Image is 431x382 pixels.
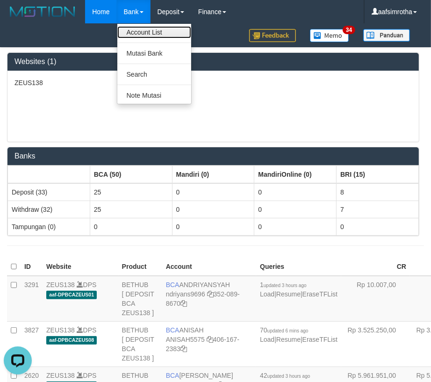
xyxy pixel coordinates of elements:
td: Deposit (33) [8,183,90,201]
td: 3291 [21,276,43,322]
span: 34 [343,26,355,34]
span: | | [260,281,338,298]
a: Load [260,290,274,298]
td: 7 [337,201,419,218]
td: 0 [172,201,254,218]
span: 42 [260,372,310,379]
a: ndriyans9696 [166,290,205,298]
span: updated 6 mins ago [267,328,309,333]
th: Queries [256,258,341,276]
a: ZEUS138 [46,326,75,334]
td: 3827 [21,322,43,367]
th: Group: activate to sort column ascending [172,166,254,183]
img: MOTION_logo.png [7,5,78,19]
a: ANISAH5575 [166,336,205,343]
td: Withdraw (32) [8,201,90,218]
td: 0 [172,183,254,201]
a: EraseTFList [302,290,338,298]
a: Resume [276,336,301,343]
a: Resume [276,290,301,298]
span: aaf-DPBCAZEUS08 [46,336,97,344]
span: aaf-DPBCAZEUS01 [46,291,97,299]
a: Search [117,68,191,80]
h3: Websites (1) [14,58,412,66]
p: ZEUS138 [14,78,412,87]
th: Group: activate to sort column ascending [337,166,419,183]
th: Group: activate to sort column ascending [8,166,90,183]
td: 0 [172,218,254,235]
img: Button%20Memo.svg [310,29,349,42]
td: Tampungan (0) [8,218,90,235]
td: BETHUB [ DEPOSIT BCA ZEUS138 ] [118,276,162,322]
span: 1 [260,281,307,288]
span: updated 3 hours ago [264,283,307,288]
td: 0 [90,218,172,235]
th: Group: activate to sort column ascending [90,166,172,183]
span: BCA [166,281,180,288]
button: Open LiveChat chat widget [4,4,32,32]
th: Website [43,258,118,276]
td: ANDRIYANSYAH 352-089-8670 [162,276,256,322]
th: Group: activate to sort column ascending [254,166,337,183]
a: Copy ndriyans9696 to clipboard [207,290,214,298]
td: ANISAH 406-167-2383 [162,322,256,367]
td: Rp 3.525.250,00 [341,322,410,367]
a: Load [260,336,274,343]
a: Note Mutasi [117,89,191,101]
th: ID [21,258,43,276]
td: 0 [254,218,337,235]
td: 0 [254,201,337,218]
a: 34 [303,23,356,47]
th: CR [341,258,410,276]
h3: Banks [14,152,412,160]
span: updated 3 hours ago [267,374,310,379]
a: Copy 3520898670 to clipboard [180,300,187,307]
span: BCA [166,326,180,334]
a: EraseTFList [302,336,338,343]
span: 70 [260,326,308,334]
a: ZEUS138 [46,281,75,288]
td: 25 [90,183,172,201]
a: Copy 4061672383 to clipboard [180,345,187,353]
td: 25 [90,201,172,218]
td: DPS [43,276,118,322]
td: 0 [254,183,337,201]
td: 0 [337,218,419,235]
td: Rp 10.007,00 [341,276,410,322]
a: Account List [117,26,191,38]
span: BCA [166,372,180,379]
a: Copy ANISAH5575 to clipboard [207,336,213,343]
img: Feedback.jpg [249,29,296,42]
td: 8 [337,183,419,201]
td: BETHUB [ DEPOSIT BCA ZEUS138 ] [118,322,162,367]
th: Product [118,258,162,276]
span: | | [260,326,338,343]
img: panduan.png [363,29,410,42]
a: ZEUS138 [46,372,75,379]
th: Account [162,258,256,276]
a: Mutasi Bank [117,47,191,59]
td: DPS [43,322,118,367]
